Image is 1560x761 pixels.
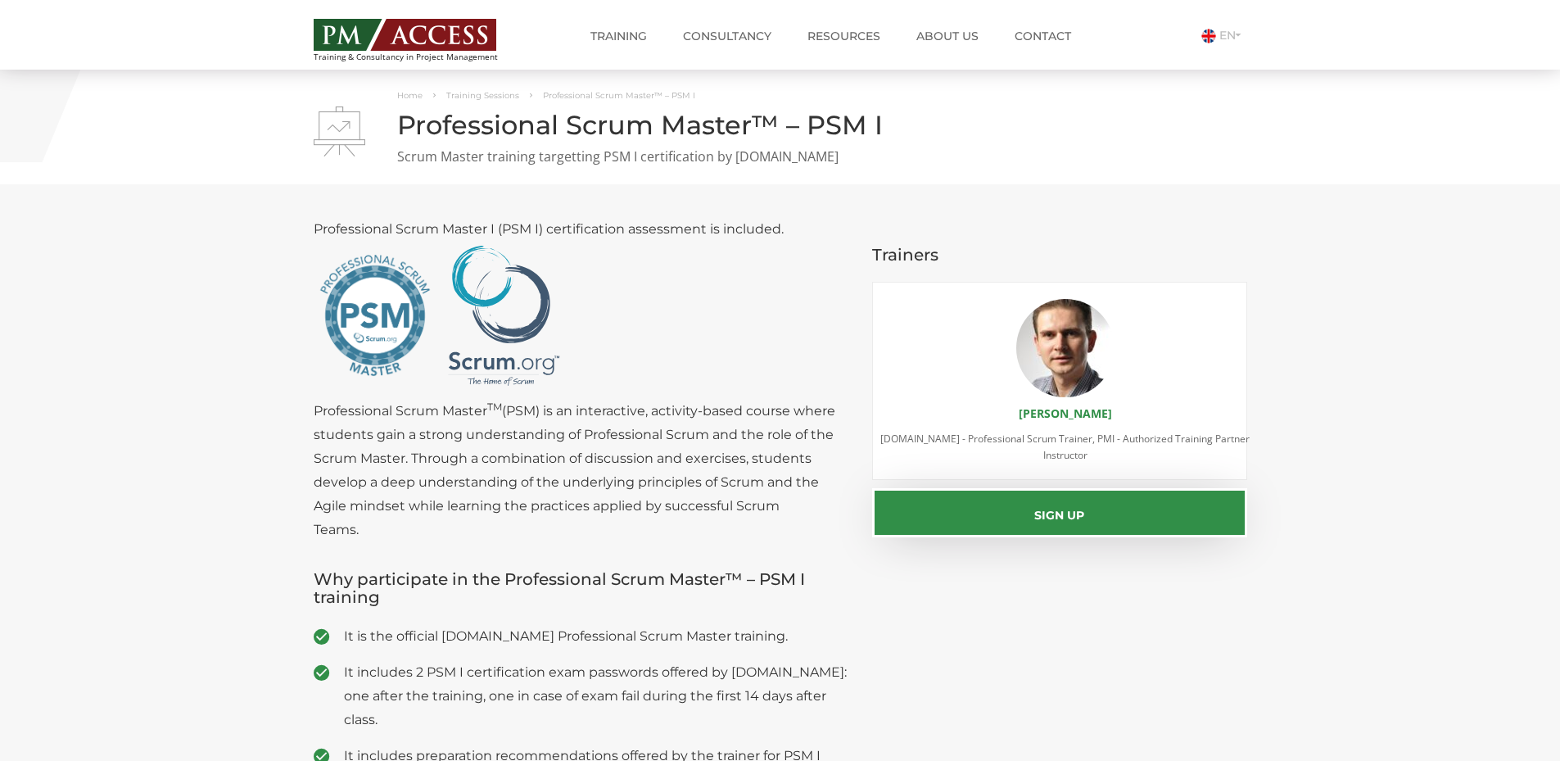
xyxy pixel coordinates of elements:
a: [PERSON_NAME] [1019,405,1112,421]
a: Training Sessions [446,90,519,101]
a: Home [397,90,423,101]
img: Engleza [1201,29,1216,43]
span: Training & Consultancy in Project Management [314,52,529,61]
a: Consultancy [671,20,784,52]
img: PM ACCESS - Echipa traineri si consultanti certificati PMP: Narciss Popescu, Mihai Olaru, Monica ... [314,19,496,51]
a: EN [1201,28,1247,43]
img: Professional Scrum Master™ – PSM I [314,106,365,156]
span: [DOMAIN_NAME] - Professional Scrum Trainer, PMI - Authorized Training Partner Instructor [880,432,1250,462]
a: About us [904,20,991,52]
h1: Professional Scrum Master™ – PSM I [314,111,1247,139]
a: Resources [795,20,893,52]
a: Training [578,20,659,52]
h3: Trainers [872,246,1247,264]
a: Training & Consultancy in Project Management [314,14,529,61]
p: Professional Scrum Master (PSM) is an interactive, activity-based course where students gain a st... [314,399,848,541]
p: Professional Scrum Master I (PSM I) certification assessment is included. [314,217,848,391]
p: Scrum Master training targetting PSM I certification by [DOMAIN_NAME] [314,147,1247,166]
span: Professional Scrum Master™ – PSM I [543,90,695,101]
sup: TM [487,401,502,413]
button: Sign up [872,488,1247,537]
span: It includes 2 PSM I certification exam passwords offered by [DOMAIN_NAME]: one after the training... [344,660,848,732]
h3: Why participate in the Professional Scrum Master™ – PSM I training [314,570,848,606]
a: Contact [1002,20,1083,52]
span: It is the official [DOMAIN_NAME] Professional Scrum Master training. [344,624,848,648]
